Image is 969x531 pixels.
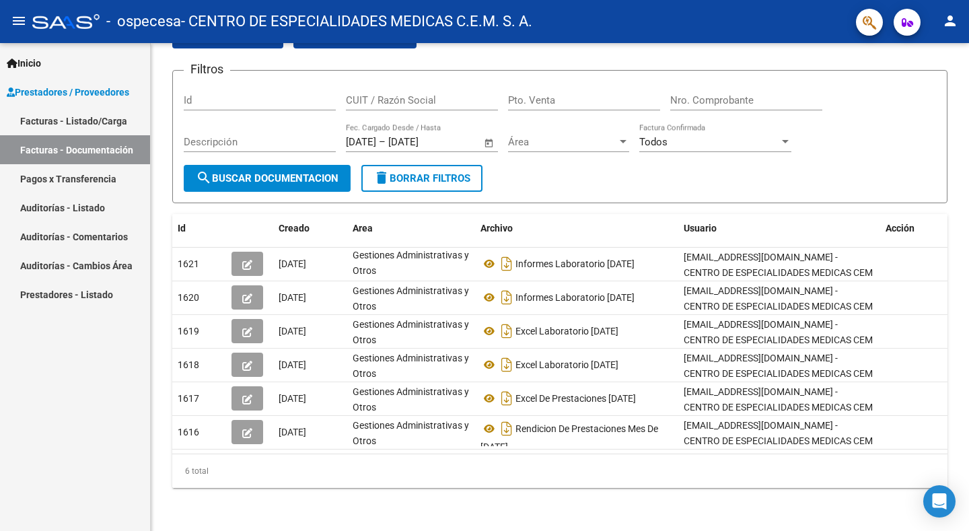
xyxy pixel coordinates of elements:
span: Gestiones Administrativas y Otros [353,285,469,312]
span: Área [508,136,617,148]
div: Open Intercom Messenger [923,485,956,518]
span: [DATE] [279,292,306,303]
span: Id [178,223,186,234]
span: Prestadores / Proveedores [7,85,129,100]
datatable-header-cell: Creado [273,214,347,243]
span: [DATE] [279,359,306,370]
mat-icon: delete [373,170,390,186]
span: Todos [639,136,668,148]
i: Descargar documento [498,418,515,439]
span: Archivo [480,223,513,234]
datatable-header-cell: Acción [880,214,947,243]
span: Gestiones Administrativas y Otros [353,420,469,446]
i: Descargar documento [498,388,515,409]
span: Creado [279,223,310,234]
h3: Filtros [184,60,230,79]
span: 1616 [178,427,199,437]
span: [EMAIL_ADDRESS][DOMAIN_NAME] - CENTRO DE ESPECIALIDADES MEDICAS CEM S.A. [684,420,873,462]
span: Informes Laboratorio [DATE] [515,292,635,303]
button: Buscar Documentacion [184,165,351,192]
span: Excel De Prestaciones [DATE] [515,393,636,404]
span: - ospecesa [106,7,181,36]
span: - CENTRO DE ESPECIALIDADES MEDICAS C.E.M. S. A. [181,7,532,36]
span: – [379,136,386,148]
span: Gestiones Administrativas y Otros [353,353,469,379]
mat-icon: search [196,170,212,186]
span: [DATE] [279,258,306,269]
button: Open calendar [482,135,497,151]
span: Gestiones Administrativas y Otros [353,386,469,413]
mat-icon: menu [11,13,27,29]
datatable-header-cell: Id [172,214,226,243]
span: Gestiones Administrativas y Otros [353,319,469,345]
input: Fecha inicio [346,136,376,148]
datatable-header-cell: Archivo [475,214,678,243]
span: 1619 [178,326,199,337]
i: Descargar documento [498,287,515,308]
span: Informes Laboratorio [DATE] [515,258,635,269]
span: Inicio [7,56,41,71]
span: Excel Laboratorio [DATE] [515,326,618,337]
i: Descargar documento [498,320,515,342]
span: [DATE] [279,326,306,337]
i: Descargar documento [498,354,515,376]
span: Excel Laboratorio [DATE] [515,359,618,370]
button: Borrar Filtros [361,165,482,192]
span: [DATE] [279,427,306,437]
datatable-header-cell: Usuario [678,214,880,243]
span: 1620 [178,292,199,303]
span: Gestiones Administrativas y Otros [353,250,469,276]
mat-icon: person [942,13,958,29]
span: [EMAIL_ADDRESS][DOMAIN_NAME] - CENTRO DE ESPECIALIDADES MEDICAS CEM S.A. [684,353,873,394]
i: Descargar documento [498,253,515,275]
span: 1618 [178,359,199,370]
input: Fecha fin [388,136,454,148]
span: 1621 [178,258,199,269]
span: 1617 [178,393,199,404]
span: [EMAIL_ADDRESS][DOMAIN_NAME] - CENTRO DE ESPECIALIDADES MEDICAS CEM S.A. [684,285,873,327]
span: Area [353,223,373,234]
span: Buscar Documentacion [196,172,338,184]
span: Acción [886,223,914,234]
span: [EMAIL_ADDRESS][DOMAIN_NAME] - CENTRO DE ESPECIALIDADES MEDICAS CEM S.A. [684,319,873,361]
span: Borrar Filtros [373,172,470,184]
span: [EMAIL_ADDRESS][DOMAIN_NAME] - CENTRO DE ESPECIALIDADES MEDICAS CEM S.A. [684,252,873,293]
span: Rendicion De Prestaciones Mes De [DATE] [480,423,658,452]
span: Usuario [684,223,717,234]
span: [EMAIL_ADDRESS][DOMAIN_NAME] - CENTRO DE ESPECIALIDADES MEDICAS CEM S.A. [684,386,873,428]
div: 6 total [172,454,947,488]
datatable-header-cell: Area [347,214,475,243]
span: [DATE] [279,393,306,404]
